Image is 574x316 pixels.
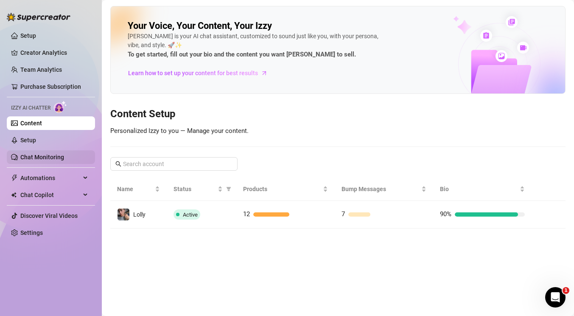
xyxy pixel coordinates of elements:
iframe: Intercom live chat [545,287,566,308]
a: Chat Monitoring [20,154,64,161]
span: 1 [563,287,569,294]
span: Status [174,184,216,194]
img: AI Chatter [54,101,67,113]
a: Setup [20,137,36,144]
a: Settings [20,229,43,236]
span: Learn how to set up your content for best results [128,68,258,78]
a: Team Analytics [20,66,62,73]
span: Izzy AI Chatter [11,104,50,112]
img: ai-chatter-content-library-cLFOSyPT.png [434,7,565,93]
h2: Your Voice, Your Content, Your Izzy [128,20,272,32]
span: Chat Copilot [20,188,81,202]
a: Creator Analytics [20,46,88,59]
strong: To get started, fill out your bio and the content you want [PERSON_NAME] to sell. [128,51,356,58]
span: Automations [20,171,81,185]
th: Status [167,178,237,201]
span: Products [243,184,321,194]
span: Lolly [133,211,146,218]
h3: Content Setup [110,107,566,121]
th: Bio [433,178,532,201]
span: thunderbolt [11,175,18,181]
a: Learn how to set up your content for best results [128,66,274,80]
span: 90% [440,210,451,218]
img: Chat Copilot [11,192,17,198]
span: search [115,161,121,167]
span: Name [117,184,153,194]
span: arrow-right [260,69,269,77]
span: Bio [440,184,518,194]
a: Purchase Subscription [20,83,81,90]
span: 12 [243,210,250,218]
span: Bump Messages [342,184,420,194]
span: filter [226,186,231,192]
span: filter [224,183,233,195]
img: Lolly [118,209,129,220]
span: Active [183,212,198,218]
img: logo-BBDzfeDw.svg [7,13,70,21]
th: Name [110,178,167,201]
a: Content [20,120,42,127]
a: Setup [20,32,36,39]
a: Discover Viral Videos [20,212,78,219]
div: [PERSON_NAME] is your AI chat assistant, customized to sound just like you, with your persona, vi... [128,32,382,60]
input: Search account [123,159,226,169]
th: Bump Messages [335,178,433,201]
span: 7 [342,210,345,218]
th: Products [236,178,335,201]
span: Personalized Izzy to you — Manage your content. [110,127,249,135]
